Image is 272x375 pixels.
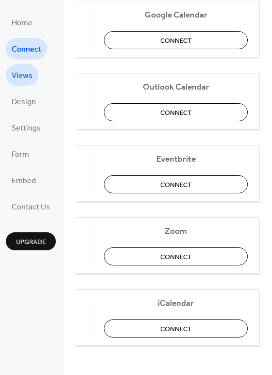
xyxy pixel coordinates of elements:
[160,324,192,334] span: Connect
[12,200,50,215] span: Contact Us
[12,173,36,189] span: Embed
[6,196,56,217] a: Contact Us
[104,154,248,164] span: Eventbrite
[104,175,248,193] button: Connect
[6,143,35,165] a: Form
[6,64,38,86] a: Views
[160,108,192,118] span: Connect
[12,68,33,84] span: Views
[160,252,192,262] span: Connect
[104,103,248,121] button: Connect
[12,147,29,163] span: Form
[6,232,56,250] button: Upgrade
[104,10,248,20] span: Google Calendar
[12,94,36,110] span: Design
[16,237,46,247] span: Upgrade
[6,12,38,33] a: Home
[6,38,47,59] a: Connect
[6,91,42,112] a: Design
[6,117,47,138] a: Settings
[160,180,192,190] span: Connect
[160,36,192,46] span: Connect
[104,298,248,308] span: iCalendar
[6,169,42,191] a: Embed
[12,42,41,57] span: Connect
[104,226,248,236] span: Zoom
[12,16,33,31] span: Home
[104,319,248,337] button: Connect
[12,121,41,136] span: Settings
[104,247,248,265] button: Connect
[104,31,248,49] button: Connect
[104,82,248,92] span: Outlook Calendar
